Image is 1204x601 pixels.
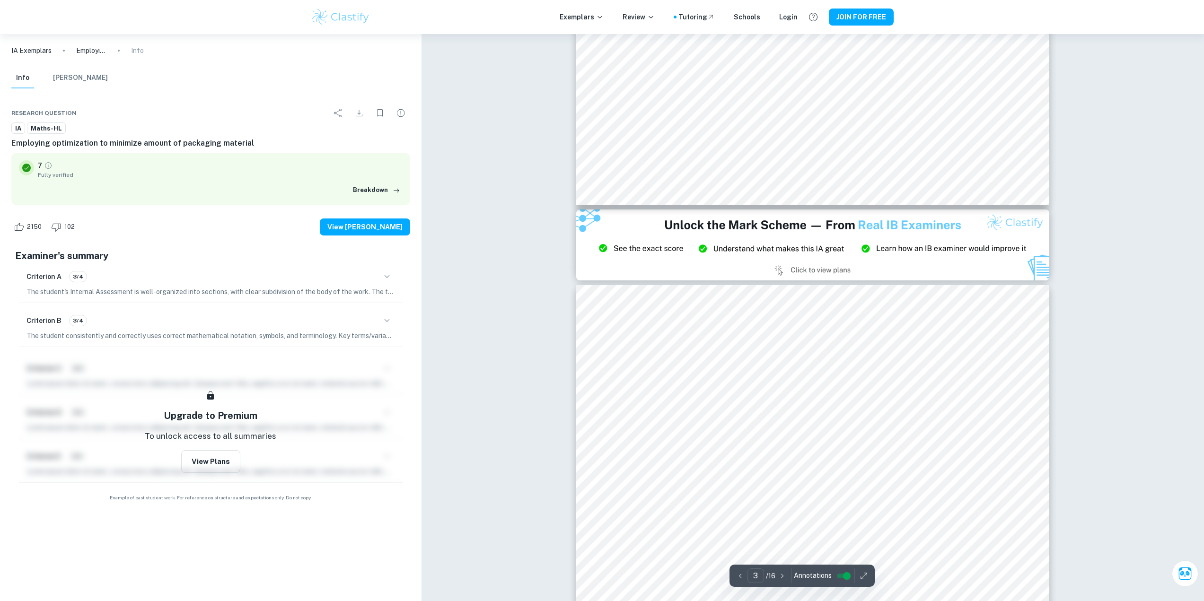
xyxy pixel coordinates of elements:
[26,271,62,282] h6: Criterion A
[11,109,77,117] span: Research question
[131,45,144,56] p: Info
[38,171,403,179] span: Fully verified
[38,160,42,171] p: 7
[329,104,348,122] div: Share
[26,331,395,341] p: The student consistently and correctly uses correct mathematical notation, symbols, and terminolo...
[26,315,62,326] h6: Criterion B
[351,183,403,197] button: Breakdown
[829,9,894,26] button: JOIN FOR FREE
[11,138,410,149] h6: Employing optimization to minimize amount of packaging material
[164,409,257,423] h5: Upgrade to Premium
[11,494,410,501] span: Example of past student work. For reference on structure and expectations only. Do not copy.
[734,12,760,22] a: Schools
[145,430,276,443] p: To unlock access to all summaries
[794,571,832,581] span: Annotations
[391,104,410,122] div: Report issue
[311,8,371,26] img: Clastify logo
[59,222,80,232] span: 102
[370,104,389,122] div: Bookmark
[11,122,25,134] a: IA
[44,161,53,170] a: Grade fully verified
[76,45,106,56] p: Employing optimization to minimize amount of packaging material
[181,450,240,473] button: View Plans
[805,9,821,25] button: Help and Feedback
[11,45,52,56] a: IA Exemplars
[560,12,604,22] p: Exemplars
[49,219,80,235] div: Dislike
[576,209,1049,280] img: Ad
[26,287,395,297] p: The student's Internal Assessment is well-organized into sections, with clear subdivision of the ...
[1172,560,1198,587] button: Ask Clai
[320,218,410,235] button: View [PERSON_NAME]
[11,68,34,88] button: Info
[27,122,66,134] a: Maths-HL
[70,272,87,281] span: 3/4
[70,316,87,325] span: 3/4
[12,124,25,133] span: IA
[623,12,655,22] p: Review
[678,12,715,22] a: Tutoring
[11,219,47,235] div: Like
[15,249,406,263] h5: Examiner's summary
[53,68,108,88] button: [PERSON_NAME]
[22,222,47,232] span: 2150
[766,571,775,581] p: / 16
[27,124,65,133] span: Maths-HL
[779,12,798,22] a: Login
[350,104,369,122] div: Download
